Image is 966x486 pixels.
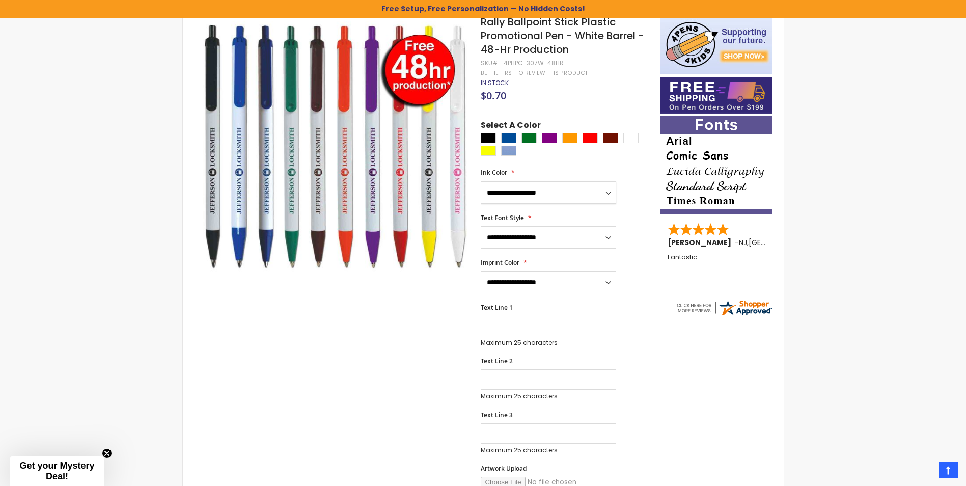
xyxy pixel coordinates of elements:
span: Text Line 2 [481,357,513,365]
div: Purple [542,133,557,143]
span: Ink Color [481,168,507,177]
span: Text Line 3 [481,411,513,419]
strong: SKU [481,59,500,67]
span: NJ [739,237,747,248]
p: Maximum 25 characters [481,392,616,400]
span: [GEOGRAPHIC_DATA] [749,237,823,248]
span: Text Line 1 [481,303,513,312]
span: In stock [481,78,509,87]
div: Availability [481,79,509,87]
div: Red [583,133,598,143]
div: Fantastic [668,254,766,276]
span: Artwork Upload [481,464,527,473]
div: White [623,133,639,143]
img: font-personalization-examples [660,116,772,214]
span: - , [735,237,823,248]
div: Get your Mystery Deal!Close teaser [10,456,104,486]
div: Yellow [481,146,496,156]
div: Pacific Blue [501,146,516,156]
div: Dark Blue [501,133,516,143]
iframe: Google Customer Reviews [882,458,966,486]
div: Orange [562,133,577,143]
p: Maximum 25 characters [481,446,616,454]
div: Maroon [603,133,618,143]
span: Imprint Color [481,258,519,267]
img: Free shipping on orders over $199 [660,77,772,114]
a: 4pens.com certificate URL [675,310,773,319]
div: Black [481,133,496,143]
button: Close teaser [102,448,112,458]
span: Get your Mystery Deal! [19,461,94,481]
img: 4pens 4 kids [660,15,772,74]
div: 4PHPC-307W-48HR [504,59,564,67]
p: Maximum 25 characters [481,339,616,347]
span: Rally Ballpoint Stick Plastic Promotional Pen - White Barrel - 48-Hr Production [481,15,644,57]
span: $0.70 [481,89,506,102]
span: [PERSON_NAME] [668,237,735,248]
a: Be the first to review this product [481,69,588,77]
img: Rally Ballpoint Stick Plastic Promotional Pen - White Barrel - 48-Hr Production [203,14,467,279]
div: Green [521,133,537,143]
img: 4pens.com widget logo [675,299,773,317]
span: Select A Color [481,120,541,133]
span: Text Font Style [481,213,524,222]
